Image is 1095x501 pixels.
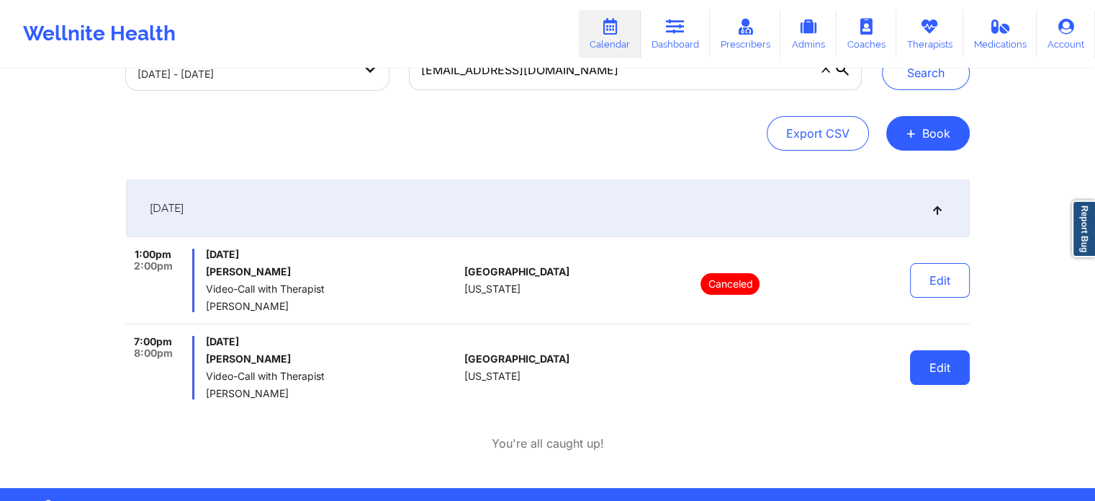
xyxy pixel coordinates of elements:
a: Admins [780,10,837,58]
span: [DATE] [206,336,459,347]
span: 1:00pm [135,249,171,260]
a: Medications [963,10,1037,58]
a: Calendar [579,10,641,58]
span: Video-Call with Therapist [206,283,459,295]
span: [PERSON_NAME] [206,388,459,399]
a: Prescribers [710,10,781,58]
span: 7:00pm [134,336,172,347]
p: Canceled [700,273,760,295]
p: You're all caught up! [492,435,604,452]
span: + [906,129,916,137]
span: [GEOGRAPHIC_DATA] [464,266,569,278]
a: Dashboard [641,10,710,58]
button: Edit [910,263,970,298]
button: +Book [886,116,970,151]
span: Video-Call with Therapist [206,371,459,382]
span: [DATE] [206,249,459,260]
button: Export CSV [767,116,869,151]
a: Therapists [896,10,963,58]
span: [PERSON_NAME] [206,301,459,312]
button: Search [882,56,970,90]
span: [US_STATE] [464,283,521,295]
span: 2:00pm [134,260,173,272]
input: Search Appointments [409,50,861,90]
a: Report Bug [1072,200,1095,257]
span: [US_STATE] [464,371,521,382]
span: [DATE] [150,201,184,216]
a: Coaches [837,10,896,58]
button: Edit [910,350,970,385]
h6: [PERSON_NAME] [206,353,459,365]
a: Account [1037,10,1095,58]
h6: [PERSON_NAME] [206,266,459,278]
span: 8:00pm [134,347,173,359]
span: [GEOGRAPHIC_DATA] [464,353,569,365]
